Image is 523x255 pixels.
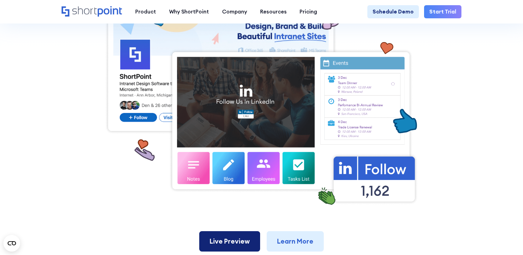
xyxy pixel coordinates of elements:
[424,5,461,18] a: Start Trial
[367,5,419,18] a: Schedule Demo
[62,6,122,17] a: Home
[199,231,260,252] a: Live Preview
[300,8,317,16] div: Pricing
[222,8,247,16] div: Company
[215,5,254,18] a: Company
[163,5,215,18] a: Why ShortPoint
[129,5,163,18] a: Product
[260,8,287,16] div: Resources
[3,235,20,252] button: Open CMP widget
[169,8,209,16] div: Why ShortPoint
[254,5,293,18] a: Resources
[488,222,523,255] iframe: Chat Widget
[135,8,156,16] div: Product
[293,5,324,18] a: Pricing
[267,231,324,252] a: Learn More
